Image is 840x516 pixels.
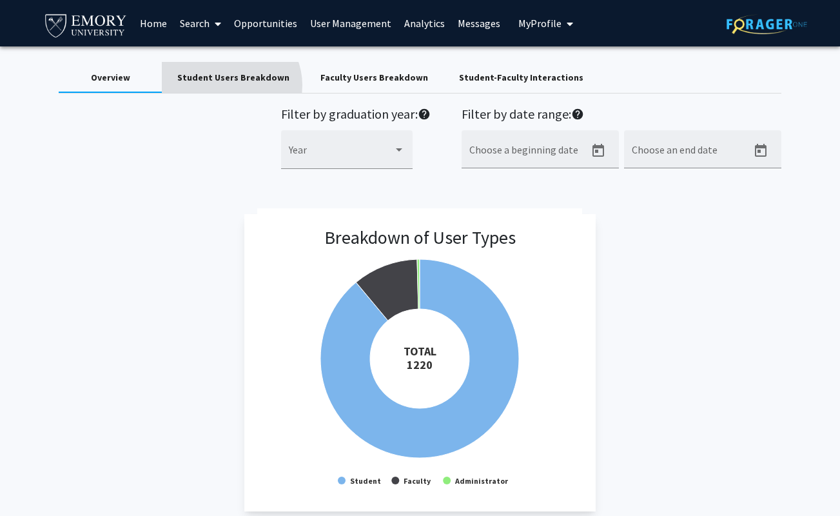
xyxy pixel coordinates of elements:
[320,71,428,84] div: Faculty Users Breakdown
[173,1,228,46] a: Search
[459,71,583,84] div: Student-Faculty Interactions
[43,10,129,39] img: Emory University Logo
[451,1,507,46] a: Messages
[748,138,774,164] button: Open calendar
[462,106,781,125] h2: Filter by date range:
[228,1,304,46] a: Opportunities
[177,71,289,84] div: Student Users Breakdown
[281,106,431,125] h2: Filter by graduation year:
[398,1,451,46] a: Analytics
[10,458,55,506] iframe: Chat
[418,106,431,122] mat-icon: help
[324,227,516,249] h3: Breakdown of User Types
[404,344,436,372] tspan: TOTAL 1220
[350,476,381,486] text: Student
[727,14,807,34] img: ForagerOne Logo
[91,71,130,84] div: Overview
[518,17,562,30] span: My Profile
[455,476,509,486] text: Administrator
[304,1,398,46] a: User Management
[404,476,432,486] text: Faculty
[585,138,611,164] button: Open calendar
[133,1,173,46] a: Home
[571,106,584,122] mat-icon: help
